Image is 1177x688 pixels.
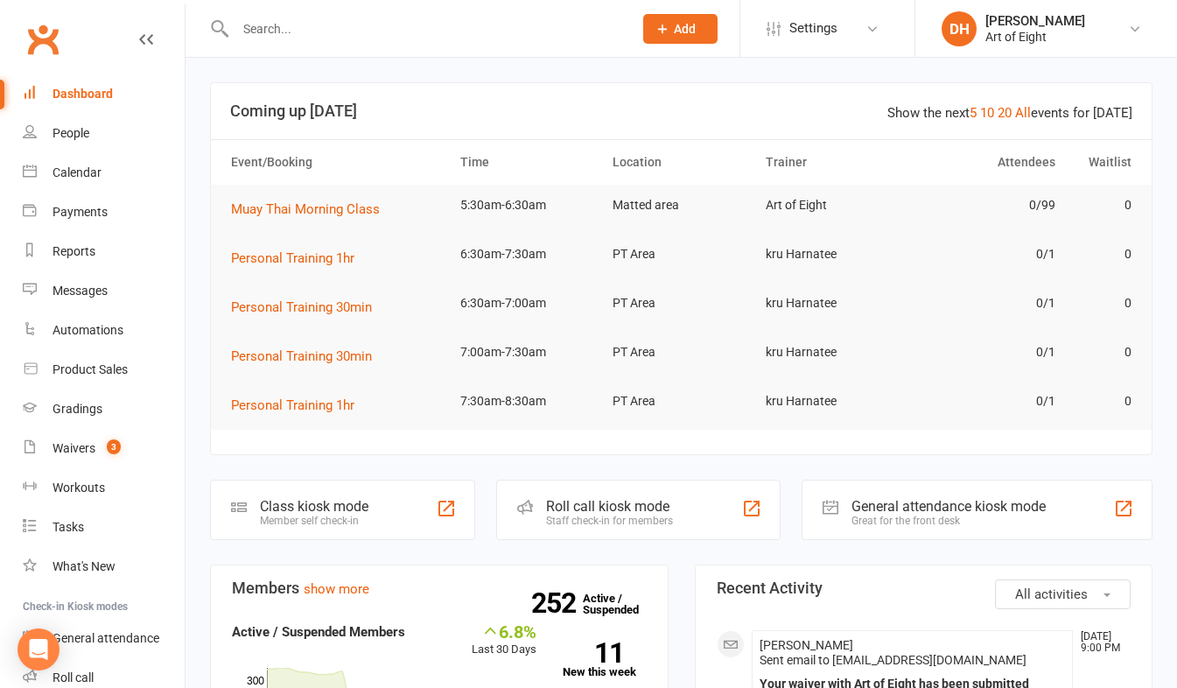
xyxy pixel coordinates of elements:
div: Calendar [53,165,102,179]
th: Waitlist [1063,140,1139,185]
div: Staff check-in for members [546,515,673,527]
td: kru Harnatee [758,283,911,324]
div: DH [942,11,977,46]
button: Add [643,14,718,44]
td: Matted area [605,185,758,226]
td: kru Harnatee [758,234,911,275]
div: General attendance [53,631,159,645]
td: 0/1 [910,332,1063,373]
td: 0 [1063,234,1139,275]
span: All activities [1015,586,1088,602]
time: [DATE] 9:00 PM [1072,631,1130,654]
div: Product Sales [53,362,128,376]
a: 252Active / Suspended [583,579,660,628]
a: Gradings [23,390,185,429]
a: Payments [23,193,185,232]
a: Tasks [23,508,185,547]
input: Search... [230,17,620,41]
div: 6.8% [472,621,536,641]
td: 0 [1063,381,1139,422]
div: Gradings [53,402,102,416]
button: Personal Training 1hr [231,248,367,269]
td: 0 [1063,185,1139,226]
button: Muay Thai Morning Class [231,199,392,220]
td: 7:30am-8:30am [452,381,606,422]
button: Personal Training 1hr [231,395,367,416]
td: 5:30am-6:30am [452,185,606,226]
td: 0/99 [910,185,1063,226]
button: All activities [995,579,1131,609]
span: Personal Training 1hr [231,250,354,266]
div: Class kiosk mode [260,498,368,515]
div: Art of Eight [985,29,1085,45]
a: General attendance kiosk mode [23,619,185,658]
span: Sent email to [EMAIL_ADDRESS][DOMAIN_NAME] [760,653,1026,667]
a: Waivers 3 [23,429,185,468]
div: Roll call kiosk mode [546,498,673,515]
div: What's New [53,559,116,573]
div: Messages [53,284,108,298]
a: All [1015,105,1031,121]
div: Tasks [53,520,84,534]
div: Reports [53,244,95,258]
button: Personal Training 30min [231,297,384,318]
a: What's New [23,547,185,586]
a: Clubworx [21,18,65,61]
strong: 252 [531,590,583,616]
strong: Active / Suspended Members [232,624,405,640]
a: show more [304,581,369,597]
td: 6:30am-7:30am [452,234,606,275]
td: 0/1 [910,283,1063,324]
div: Great for the front desk [851,515,1046,527]
td: 7:00am-7:30am [452,332,606,373]
div: People [53,126,89,140]
button: Personal Training 30min [231,346,384,367]
span: [PERSON_NAME] [760,638,853,652]
a: People [23,114,185,153]
a: 5 [970,105,977,121]
div: General attendance kiosk mode [851,498,1046,515]
span: Personal Training 30min [231,348,372,364]
a: 11New this week [563,642,647,677]
td: 0 [1063,283,1139,324]
a: Automations [23,311,185,350]
th: Event/Booking [223,140,452,185]
a: Workouts [23,468,185,508]
td: PT Area [605,332,758,373]
td: 6:30am-7:00am [452,283,606,324]
span: Settings [789,9,837,48]
div: Roll call [53,670,94,684]
div: Workouts [53,481,105,495]
h3: Coming up [DATE] [230,102,1132,120]
th: Trainer [758,140,911,185]
td: 0 [1063,332,1139,373]
div: Dashboard [53,87,113,101]
a: 10 [980,105,994,121]
div: Automations [53,323,123,337]
td: kru Harnatee [758,381,911,422]
div: Waivers [53,441,95,455]
div: [PERSON_NAME] [985,13,1085,29]
div: Last 30 Days [472,621,536,659]
div: Payments [53,205,108,219]
td: kru Harnatee [758,332,911,373]
td: PT Area [605,283,758,324]
a: Dashboard [23,74,185,114]
a: 20 [998,105,1012,121]
strong: 11 [563,640,624,666]
h3: Recent Activity [717,579,1131,597]
a: Calendar [23,153,185,193]
div: Open Intercom Messenger [18,628,60,670]
span: Personal Training 1hr [231,397,354,413]
td: PT Area [605,381,758,422]
th: Time [452,140,606,185]
span: Add [674,22,696,36]
td: 0/1 [910,234,1063,275]
a: Messages [23,271,185,311]
th: Attendees [910,140,1063,185]
a: Reports [23,232,185,271]
td: Art of Eight [758,185,911,226]
div: Member self check-in [260,515,368,527]
th: Location [605,140,758,185]
td: 0/1 [910,381,1063,422]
